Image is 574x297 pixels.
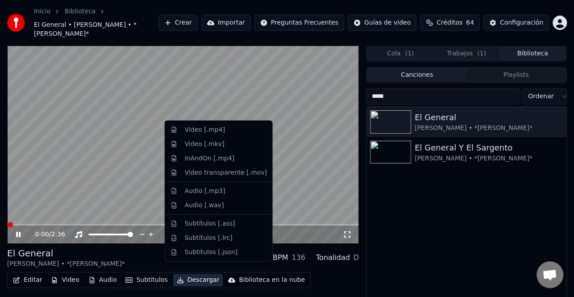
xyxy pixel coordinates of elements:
button: Cola [367,47,433,60]
button: Playlists [466,68,566,81]
a: Inicio [34,7,50,16]
div: Subtítulos [.lrc] [185,233,233,242]
span: Ordenar [528,92,553,101]
button: Subtítulos [122,274,171,286]
span: Créditos [437,18,462,27]
button: Créditos64 [420,15,480,31]
div: Video transparente [.mov] [185,168,267,177]
div: Configuración [500,18,543,27]
span: 2:36 [51,230,65,239]
div: Audio [.wav] [185,201,224,209]
span: ( 1 ) [477,49,486,58]
div: [PERSON_NAME] • *[PERSON_NAME]* [7,259,125,268]
span: El General • [PERSON_NAME] • *[PERSON_NAME]* [34,21,158,38]
div: InAndOn [.mp4] [185,154,235,163]
button: Descargar [173,274,223,286]
button: Preguntas Frecuentes [254,15,344,31]
button: Crear [158,15,198,31]
button: Video [47,274,83,286]
button: Editar [9,274,46,286]
div: Biblioteca en la nube [239,276,305,284]
div: [PERSON_NAME] • *[PERSON_NAME]* [415,154,563,163]
a: Biblioteca [65,7,96,16]
button: Biblioteca [499,47,566,60]
nav: breadcrumb [34,7,158,38]
div: Video [.mp4] [185,125,225,134]
button: Importar [201,15,251,31]
button: Configuración [483,15,549,31]
div: 136 [291,252,305,263]
div: Video [.mkv] [185,140,225,149]
span: 0:00 [35,230,49,239]
img: youka [7,14,25,32]
div: Tonalidad [316,252,350,263]
button: Guías de video [348,15,416,31]
span: 64 [466,18,474,27]
div: El General [415,111,563,124]
button: Audio [85,274,121,286]
div: Subtítulos [.ass] [185,219,235,228]
button: Canciones [367,68,466,81]
div: Subtítulos [.json] [185,247,238,256]
div: El General [7,247,125,259]
div: Audio [.mp3] [185,186,225,195]
div: [PERSON_NAME] • *[PERSON_NAME]* [415,124,563,133]
div: / [35,230,56,239]
span: ( 1 ) [405,49,414,58]
div: D [354,252,359,263]
div: BPM [273,252,288,263]
div: Chat abierto [537,261,563,288]
button: Trabajos [433,47,499,60]
div: El General Y El Sargento [415,142,563,154]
